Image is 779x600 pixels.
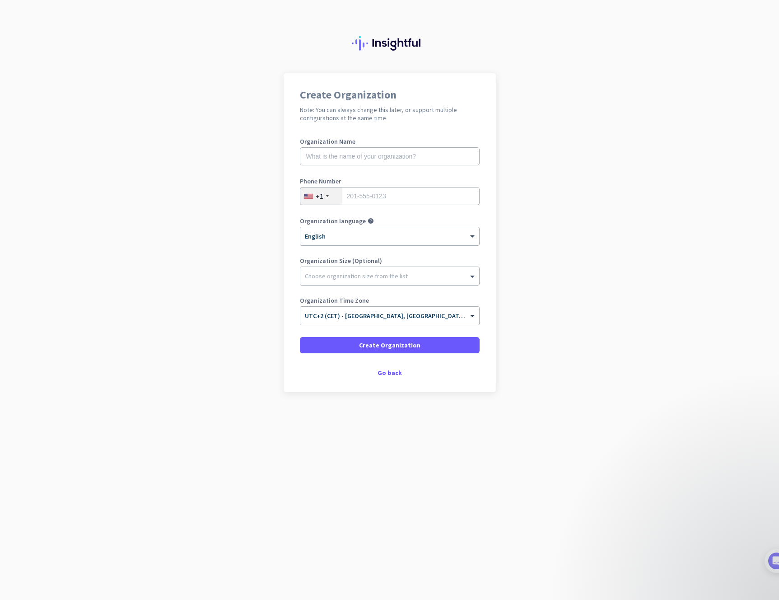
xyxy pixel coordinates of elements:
h2: Note: You can always change this later, or support multiple configurations at the same time [300,106,480,122]
label: Organization Name [300,138,480,145]
img: Insightful [352,36,428,51]
div: Go back [300,370,480,376]
label: Phone Number [300,178,480,184]
i: help [368,218,374,224]
h1: Create Organization [300,89,480,100]
label: Organization Size (Optional) [300,258,480,264]
button: Create Organization [300,337,480,353]
div: +1 [316,192,323,201]
input: 201-555-0123 [300,187,480,205]
label: Organization language [300,218,366,224]
input: What is the name of your organization? [300,147,480,165]
span: Create Organization [359,341,420,350]
label: Organization Time Zone [300,297,480,304]
iframe: Intercom notifications message [594,404,774,595]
